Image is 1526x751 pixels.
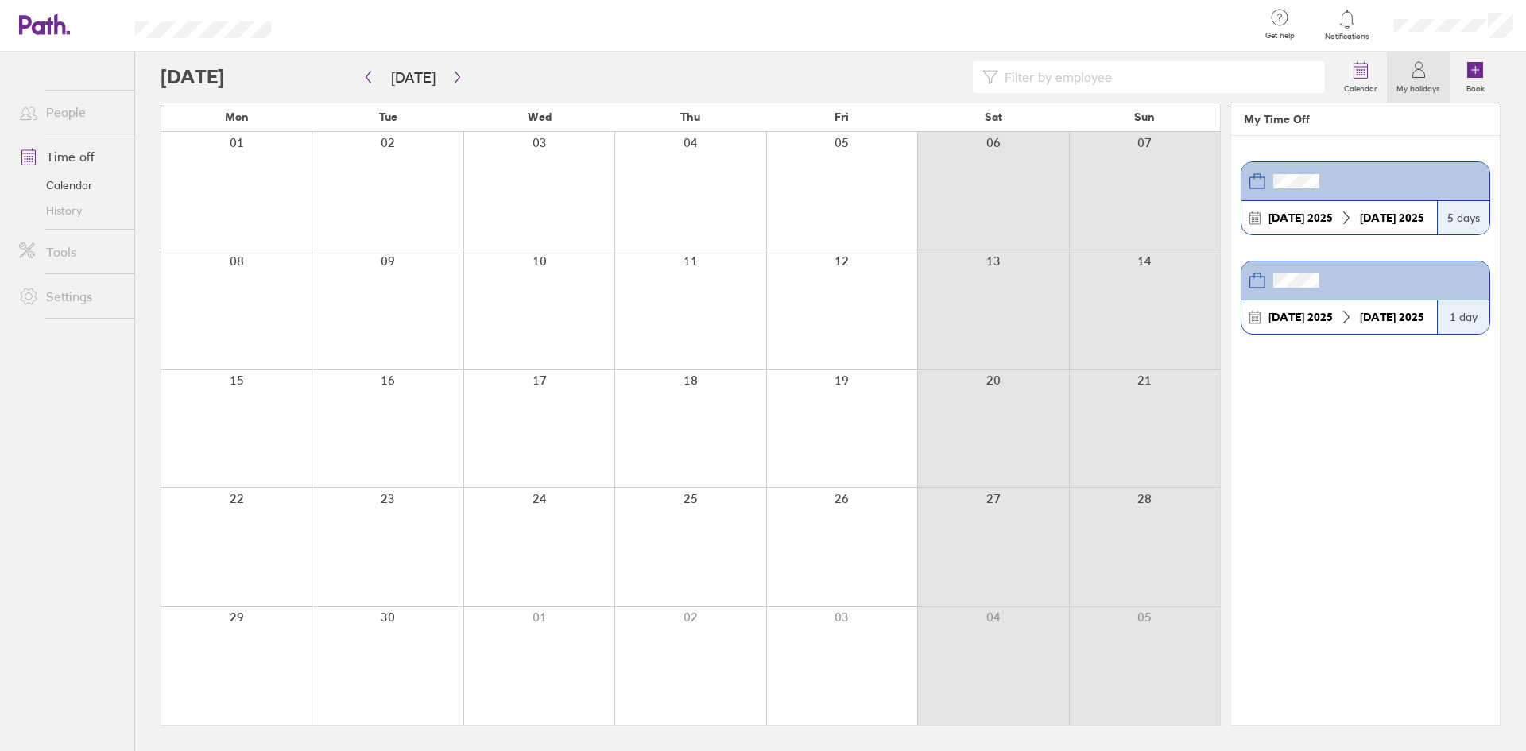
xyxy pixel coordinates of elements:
strong: [DATE] [1268,211,1304,225]
div: 2025 [1262,311,1339,323]
a: Time off [6,141,134,172]
a: My holidays [1387,52,1450,103]
header: My Time Off [1231,103,1500,136]
a: Notifications [1322,8,1373,41]
a: Calendar [1334,52,1387,103]
strong: [DATE] [1268,310,1304,324]
span: Wed [528,110,552,123]
a: History [6,198,134,223]
a: [DATE] 2025[DATE] 20251 day [1241,261,1490,335]
div: 1 day [1437,300,1489,334]
a: [DATE] 2025[DATE] 20255 days [1241,161,1490,235]
strong: [DATE] [1360,310,1396,324]
label: My holidays [1387,79,1450,94]
div: 2025 [1354,311,1431,323]
a: Book [1450,52,1501,103]
span: Mon [225,110,249,123]
button: [DATE] [378,64,448,91]
div: 2025 [1262,211,1339,224]
input: Filter by employee [998,62,1315,92]
label: Calendar [1334,79,1387,94]
span: Thu [680,110,700,123]
a: Settings [6,281,134,312]
strong: [DATE] [1360,211,1396,225]
div: 2025 [1354,211,1431,224]
span: Notifications [1322,32,1373,41]
span: Sat [985,110,1002,123]
a: Calendar [6,172,134,198]
div: 5 days [1437,201,1489,234]
span: Get help [1254,31,1306,41]
a: People [6,96,134,128]
span: Tue [379,110,397,123]
a: Tools [6,236,134,268]
span: Sun [1134,110,1155,123]
span: Fri [835,110,849,123]
label: Book [1457,79,1494,94]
